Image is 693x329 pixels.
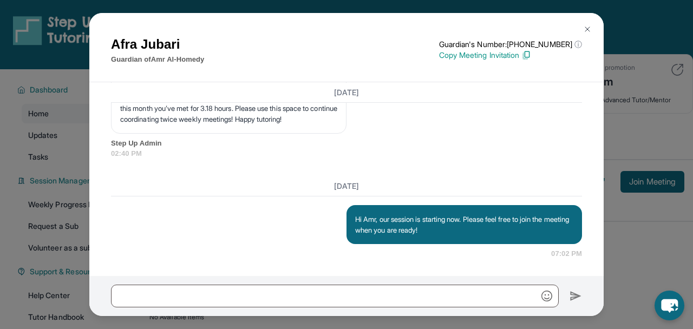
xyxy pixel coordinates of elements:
span: 07:02 PM [551,248,582,259]
span: ⓘ [574,39,582,50]
img: Copy Icon [521,50,531,60]
span: Step Up Admin [111,138,582,149]
p: Hi from Step Up! [DATE] is the last day to meet for the September student and tutor incentive! Th... [120,81,337,124]
h1: Afra Jubari [111,35,204,54]
p: Copy Meeting Invitation [439,50,582,61]
img: Close Icon [583,25,592,34]
span: 02:40 PM [111,148,582,159]
img: Emoji [541,291,552,301]
h3: [DATE] [111,181,582,192]
p: Guardian's Number: [PHONE_NUMBER] [439,39,582,50]
h3: [DATE] [111,87,582,97]
img: Send icon [570,289,582,302]
button: chat-button [655,291,684,320]
p: Guardian of Amr Al-Homedy [111,54,204,65]
p: Hi Amr, our session is starting now. Please feel free to join the meeting when you are ready! [355,214,573,235]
